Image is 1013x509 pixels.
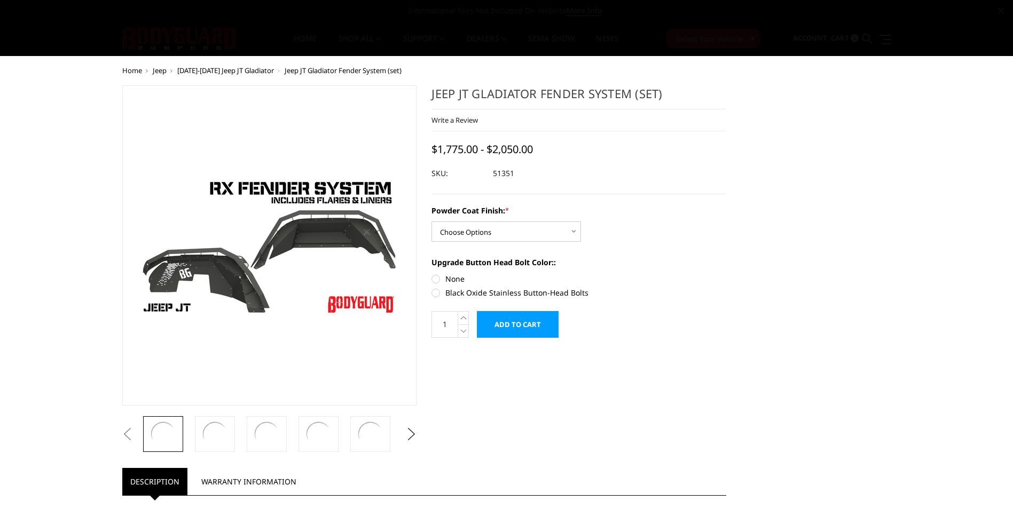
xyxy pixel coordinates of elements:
[177,66,274,75] a: [DATE]-[DATE] Jeep JT Gladiator
[148,419,178,449] img: Jeep JT Gladiator Fender System (set)
[339,35,382,55] a: shop all
[831,24,859,53] a: Cart 0
[676,33,743,44] span: Select Your Vehicle
[596,35,618,55] a: News
[467,35,507,55] a: Dealers
[136,171,403,321] img: Jeep JT Gladiator Fender System (set)
[122,85,417,405] a: Jeep JT Gladiator Fender System (set)
[252,419,281,449] img: Jeep JT Gladiator Fender System (set)
[851,34,859,42] span: 0
[666,29,760,48] button: Select Your Vehicle
[431,287,726,298] label: Black Oxide Stainless Button-Head Bolts
[431,257,726,268] label: Upgrade Button Head Bolt Color::
[431,142,533,156] span: $1,775.00 - $2,050.00
[403,426,419,442] button: Next
[493,164,514,183] dd: 51351
[793,33,827,43] span: Account
[793,24,827,53] a: Account
[431,205,726,216] label: Powder Coat Finish:
[294,35,317,55] a: Home
[477,311,559,338] input: Add to Cart
[122,27,237,50] img: BODYGUARD BUMPERS
[431,115,478,125] a: Write a Review
[285,66,402,75] span: Jeep JT Gladiator Fender System (set)
[304,419,333,449] img: Jeep JT Gladiator Fender System (set)
[356,419,385,449] img: Jeep JT Gladiator Fender System (set)
[122,468,187,495] a: Description
[831,33,849,43] span: Cart
[431,273,726,284] label: None
[431,164,485,183] dt: SKU:
[751,33,755,44] span: ▾
[200,419,230,449] img: Jeep JT Gladiator Fender System (set)
[193,468,304,495] a: Warranty Information
[567,5,602,16] a: More Info
[153,66,167,75] a: Jeep
[403,35,445,55] a: Support
[120,426,136,442] button: Previous
[122,66,142,75] a: Home
[431,85,726,109] h1: Jeep JT Gladiator Fender System (set)
[528,35,575,55] a: SEMA Show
